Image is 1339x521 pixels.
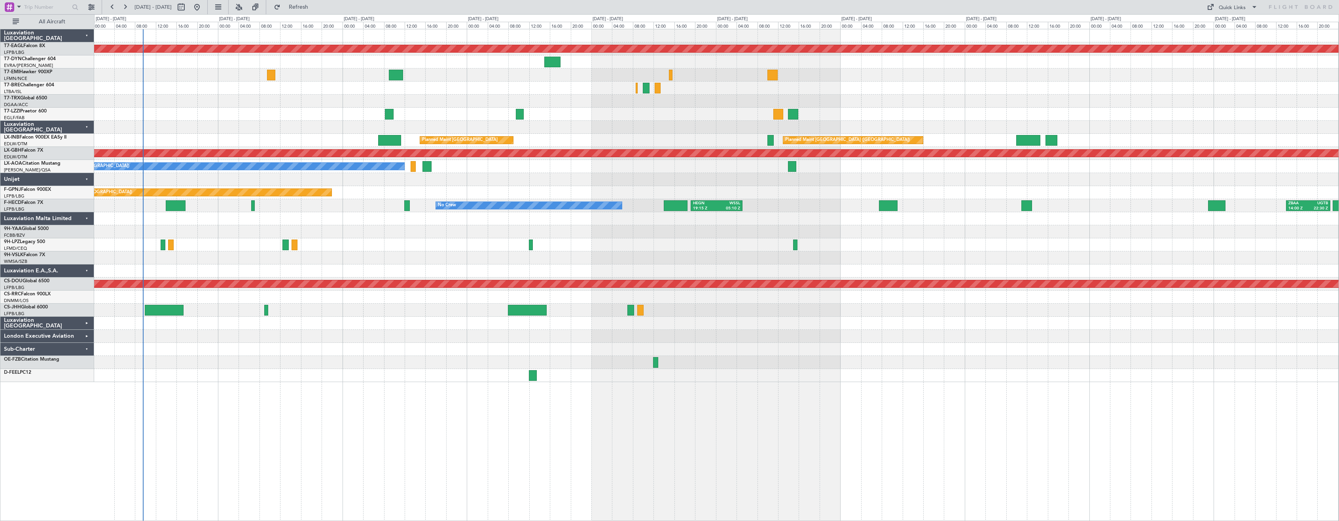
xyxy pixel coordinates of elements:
a: CS-RRCFalcon 900LX [4,292,51,297]
div: 00:00 [840,22,861,29]
div: 08:00 [1131,22,1151,29]
div: 08:00 [259,22,280,29]
input: Trip Number [24,1,70,13]
div: 20:00 [820,22,840,29]
div: 05:10 Z [717,206,740,211]
div: 00:00 [965,22,985,29]
span: T7-TRX [4,96,20,101]
span: T7-EAGL [4,44,23,48]
div: 04:00 [1110,22,1131,29]
a: 9H-YAAGlobal 5000 [4,226,49,231]
div: 16:00 [799,22,819,29]
button: Quick Links [1203,1,1261,13]
div: [DATE] - [DATE] [593,16,623,23]
a: 9H-VSLKFalcon 7X [4,253,45,257]
a: F-HECDFalcon 7X [4,200,43,205]
span: CS-DOU [4,279,23,283]
a: T7-EMIHawker 900XP [4,70,52,74]
div: 16:00 [674,22,695,29]
div: 16:00 [550,22,570,29]
a: OE-FZBCitation Mustang [4,357,59,362]
div: 08:00 [758,22,778,29]
span: LX-GBH [4,148,21,153]
a: LX-INBFalcon 900EX EASy II [4,135,66,140]
div: 16:00 [1048,22,1068,29]
div: [DATE] - [DATE] [1091,16,1121,23]
span: CS-RRC [4,292,21,297]
div: 16:00 [1172,22,1193,29]
div: 12:00 [156,22,176,29]
a: EGLF/FAB [4,115,25,121]
div: [DATE] - [DATE] [717,16,748,23]
div: 04:00 [985,22,1006,29]
span: F-GPNJ [4,187,21,192]
div: [DATE] - [DATE] [1215,16,1245,23]
button: Refresh [270,1,318,13]
div: [DATE] - [DATE] [344,16,374,23]
div: 00:00 [343,22,363,29]
div: 16:00 [176,22,197,29]
div: 00:00 [218,22,239,29]
span: F-HECD [4,200,21,205]
div: 12:00 [1027,22,1047,29]
div: 20:00 [322,22,342,29]
div: 04:00 [488,22,508,29]
div: 12:00 [529,22,550,29]
div: 12:00 [405,22,425,29]
a: DNMM/LOS [4,298,28,304]
a: T7-TRXGlobal 6500 [4,96,47,101]
a: T7-DYNChallenger 604 [4,57,56,61]
div: 20:00 [571,22,591,29]
div: 08:00 [384,22,405,29]
a: LFMD/CEQ [4,245,27,251]
span: T7-BRE [4,83,20,87]
div: 00:00 [591,22,612,29]
div: 19:15 Z [693,206,716,211]
a: LX-AOACitation Mustang [4,161,61,166]
div: 16:00 [425,22,446,29]
div: 04:00 [1235,22,1255,29]
a: WMSA/SZB [4,259,27,264]
div: Planned Maint [GEOGRAPHIC_DATA] [422,134,498,146]
div: 14:00 Z [1288,206,1308,211]
a: CS-JHHGlobal 6000 [4,305,48,310]
a: [PERSON_NAME]/QSA [4,167,51,173]
div: 16:00 [301,22,322,29]
div: 12:00 [280,22,301,29]
div: 04:00 [114,22,135,29]
div: 08:00 [633,22,653,29]
div: [DATE] - [DATE] [219,16,250,23]
div: WSSL [717,201,740,206]
a: T7-BREChallenger 604 [4,83,54,87]
a: EDLW/DTM [4,141,27,147]
a: LFMN/NCE [4,76,27,82]
a: LFPB/LBG [4,206,25,212]
span: OE-FZB [4,357,21,362]
span: 9H-VSLK [4,253,23,257]
div: Quick Links [1219,4,1246,12]
div: 16:00 [923,22,944,29]
div: 12:00 [653,22,674,29]
div: ZBAA [1288,201,1308,206]
a: LFPB/LBG [4,285,25,291]
span: LX-INB [4,135,19,140]
a: EVRA/[PERSON_NAME] [4,63,53,68]
span: CS-JHH [4,305,21,310]
a: FCBB/BZV [4,232,25,238]
div: 00:00 [716,22,737,29]
div: 22:30 Z [1308,206,1328,211]
div: 04:00 [861,22,882,29]
div: 20:00 [695,22,716,29]
span: LX-AOA [4,161,22,166]
div: 08:00 [1006,22,1027,29]
div: No Crew [438,200,456,211]
div: 20:00 [446,22,467,29]
span: Refresh [282,4,315,10]
div: 20:00 [1068,22,1089,29]
a: LFPB/LBG [4,49,25,55]
div: [DATE] - [DATE] [841,16,872,23]
div: HEGN [693,201,716,206]
div: 08:00 [882,22,902,29]
div: [DATE] - [DATE] [966,16,996,23]
div: 00:00 [1089,22,1110,29]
